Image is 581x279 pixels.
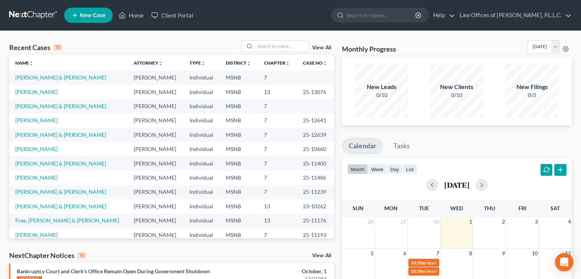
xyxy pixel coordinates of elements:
[505,91,559,99] div: 0/3
[226,60,251,66] a: Districtunfold_more
[201,61,206,66] i: unfold_more
[264,60,290,66] a: Chapterunfold_more
[312,45,331,50] a: View All
[419,205,429,211] span: Tue
[342,138,383,154] a: Calendar
[183,170,220,185] td: Individual
[484,205,495,211] span: Thu
[430,83,484,91] div: New Clients
[384,205,398,211] span: Mon
[258,170,297,185] td: 7
[297,156,334,170] td: 25-11400
[134,60,163,66] a: Attorneyunfold_more
[15,217,119,224] a: Free, [PERSON_NAME] & [PERSON_NAME]
[285,61,290,66] i: unfold_more
[531,249,539,258] span: 10
[411,268,425,274] span: 10:30a
[183,114,220,128] td: Individual
[347,164,368,174] button: month
[297,199,334,213] td: 23-10262
[501,249,506,258] span: 9
[297,228,334,242] td: 25-11193
[387,138,417,154] a: Tasks
[426,268,485,274] span: Hearing for [PERSON_NAME]
[15,117,58,123] a: [PERSON_NAME]
[183,99,220,113] td: Individual
[189,60,206,66] a: Typeunfold_more
[220,199,258,213] td: MSNB
[220,170,258,185] td: MSNB
[297,170,334,185] td: 25-11486
[128,70,183,84] td: [PERSON_NAME]
[567,217,572,226] span: 4
[505,83,559,91] div: New Filings
[183,156,220,170] td: Individual
[550,205,560,211] span: Sat
[183,128,220,142] td: Individual
[128,85,183,99] td: [PERSON_NAME]
[80,13,105,18] span: New Case
[303,60,327,66] a: Case Nounfold_more
[15,174,58,181] a: [PERSON_NAME]
[15,131,106,138] a: [PERSON_NAME] & [PERSON_NAME]
[183,142,220,156] td: Individual
[128,228,183,242] td: [PERSON_NAME]
[128,99,183,113] td: [PERSON_NAME]
[17,268,210,274] a: Bankruptcy Court and Clerk's Office Remain Open During Government Shutdown
[555,253,573,271] div: Open Intercom Messenger
[387,164,403,174] button: day
[128,156,183,170] td: [PERSON_NAME]
[468,249,473,258] span: 8
[128,199,183,213] td: [PERSON_NAME]
[258,199,297,213] td: 13
[128,214,183,228] td: [PERSON_NAME]
[564,249,572,258] span: 11
[518,205,526,211] span: Fri
[15,232,58,238] a: [PERSON_NAME]
[450,205,463,211] span: Wed
[183,185,220,199] td: Individual
[183,214,220,228] td: Individual
[501,217,506,226] span: 2
[183,85,220,99] td: Individual
[128,185,183,199] td: [PERSON_NAME]
[367,217,374,226] span: 28
[342,44,396,54] h3: Monthly Progress
[346,8,416,22] input: Search by name...
[220,228,258,242] td: MSNB
[370,249,374,258] span: 5
[258,228,297,242] td: 7
[15,60,34,66] a: Nameunfold_more
[435,249,440,258] span: 7
[426,260,485,266] span: Hearing for [PERSON_NAME]
[128,128,183,142] td: [PERSON_NAME]
[323,61,327,66] i: unfold_more
[403,164,417,174] button: list
[312,253,331,258] a: View All
[147,8,197,22] a: Client Portal
[468,217,473,226] span: 1
[456,8,571,22] a: Law Offices of [PERSON_NAME], P.L.L.C.
[128,170,183,185] td: [PERSON_NAME]
[400,217,407,226] span: 29
[183,70,220,84] td: Individual
[246,61,251,66] i: unfold_more
[258,85,297,99] td: 13
[355,83,408,91] div: New Leads
[128,114,183,128] td: [PERSON_NAME]
[258,99,297,113] td: 7
[297,142,334,156] td: 25-10660
[220,114,258,128] td: MSNB
[220,85,258,99] td: MSNB
[368,164,387,174] button: week
[355,91,408,99] div: 0/10
[220,128,258,142] td: MSNB
[353,205,364,211] span: Sun
[411,260,425,266] span: 10:30a
[430,91,484,99] div: 0/10
[258,70,297,84] td: 7
[128,142,183,156] td: [PERSON_NAME]
[29,61,34,66] i: unfold_more
[220,99,258,113] td: MSNB
[258,128,297,142] td: 7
